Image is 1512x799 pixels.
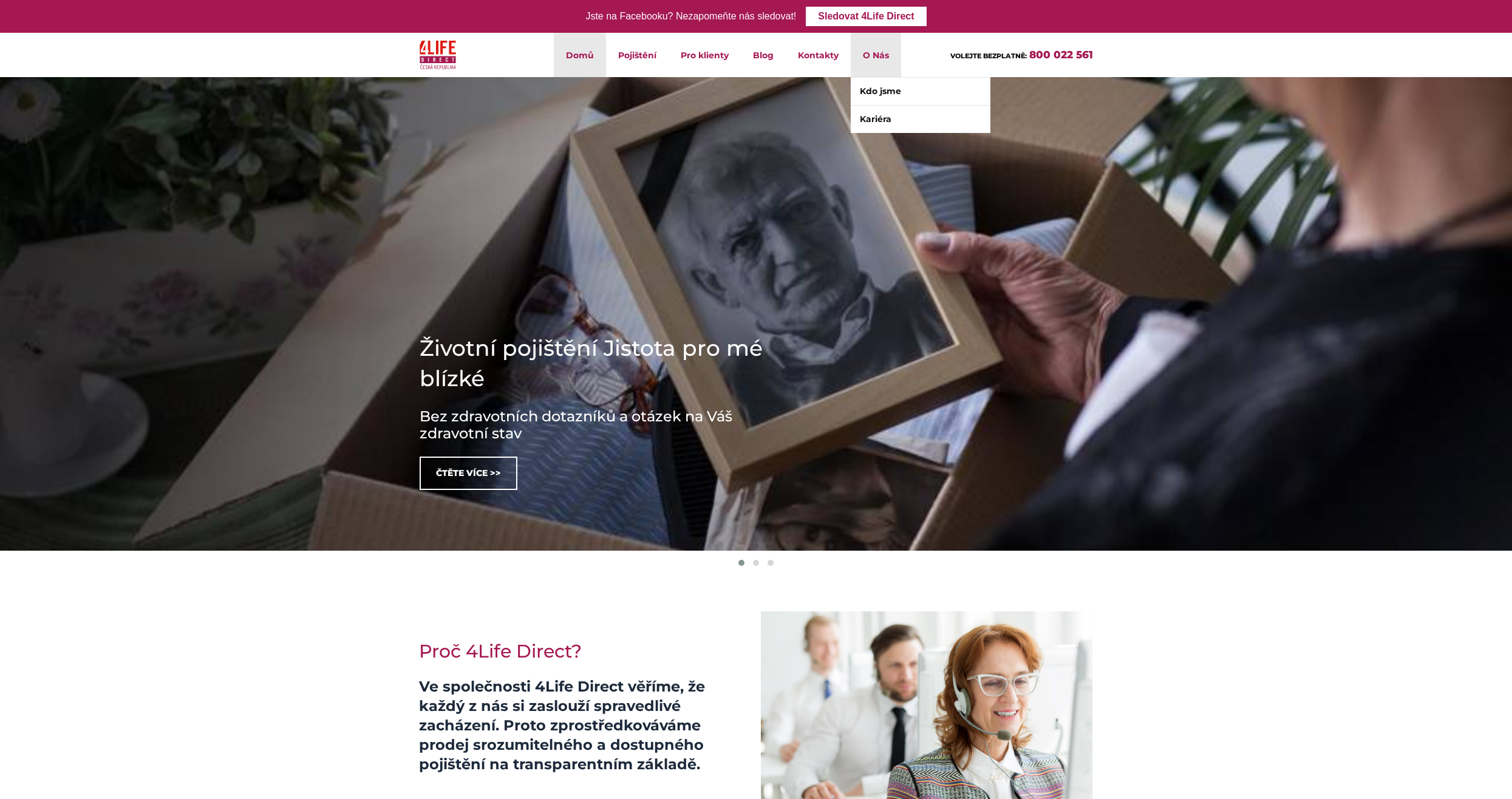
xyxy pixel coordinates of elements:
h1: Životní pojištění Jistota pro mé blízké [420,333,784,393]
a: Kdo jsme [851,78,990,105]
img: 4Life Direct Česká republika logo [420,38,456,72]
a: Sledovat 4Life Direct [806,7,926,26]
h3: Bez zdravotních dotazníků a otázek na Váš zdravotní stav [420,408,784,442]
a: Domů [554,33,606,77]
a: Čtěte více >> [420,457,517,490]
a: Kontakty [786,33,851,77]
a: 800 022 561 [1029,49,1093,61]
h2: Proč 4Life Direct? [419,641,747,662]
span: VOLEJTE BEZPLATNĚ: [950,52,1027,60]
div: Jste na Facebooku? Nezapomeňte nás sledovat! [585,8,796,25]
a: Blog [741,33,786,77]
a: Kariéra [851,106,990,133]
p: Ve společnosti 4Life Direct věříme, že každý z nás si zaslouží spravedlivé zacházení. Proto zpros... [419,677,747,774]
